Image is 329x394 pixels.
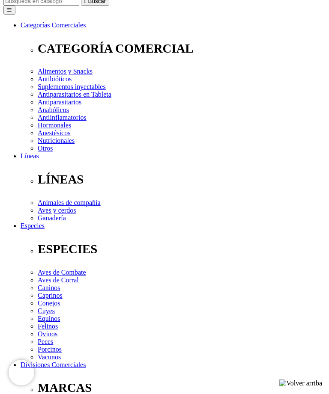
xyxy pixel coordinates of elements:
[38,315,60,322] a: Equinos
[38,307,55,314] a: Cuyes
[38,145,53,152] a: Otros
[21,361,86,368] a: Divisiones Comerciales
[38,299,60,307] a: Conejos
[38,129,70,136] a: Anestésicos
[38,75,72,83] a: Antibióticos
[38,338,53,345] a: Peces
[9,360,34,385] iframe: Brevo live chat
[38,330,57,338] a: Ovinos
[38,121,71,129] a: Hormonales
[21,222,45,229] a: Especies
[38,199,101,206] a: Animales de compañía
[38,83,106,90] a: Suplementos inyectables
[38,68,93,75] a: Alimentos y Snacks
[279,379,322,387] img: Volver arriba
[38,242,326,256] p: ESPECIES
[38,323,58,330] a: Felinos
[38,41,326,56] p: CATEGORÍA COMERCIAL
[38,98,81,106] a: Antiparasitarios
[38,207,76,214] a: Aves y cerdos
[3,6,15,15] button: ☰
[38,214,66,222] a: Ganadería
[38,292,63,299] a: Caprinos
[38,346,62,353] a: Porcinos
[38,284,60,291] a: Caninos
[38,353,61,361] a: Vacunos
[38,106,69,113] a: Anabólicos
[21,21,86,29] a: Categorías Comerciales
[38,269,86,276] a: Aves de Combate
[21,152,39,160] a: Líneas
[38,276,79,284] a: Aves de Corral
[38,137,75,144] a: Nutricionales
[38,91,111,98] a: Antiparasitarios en Tableta
[38,172,326,187] p: LÍNEAS
[38,114,87,121] a: Antiinflamatorios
